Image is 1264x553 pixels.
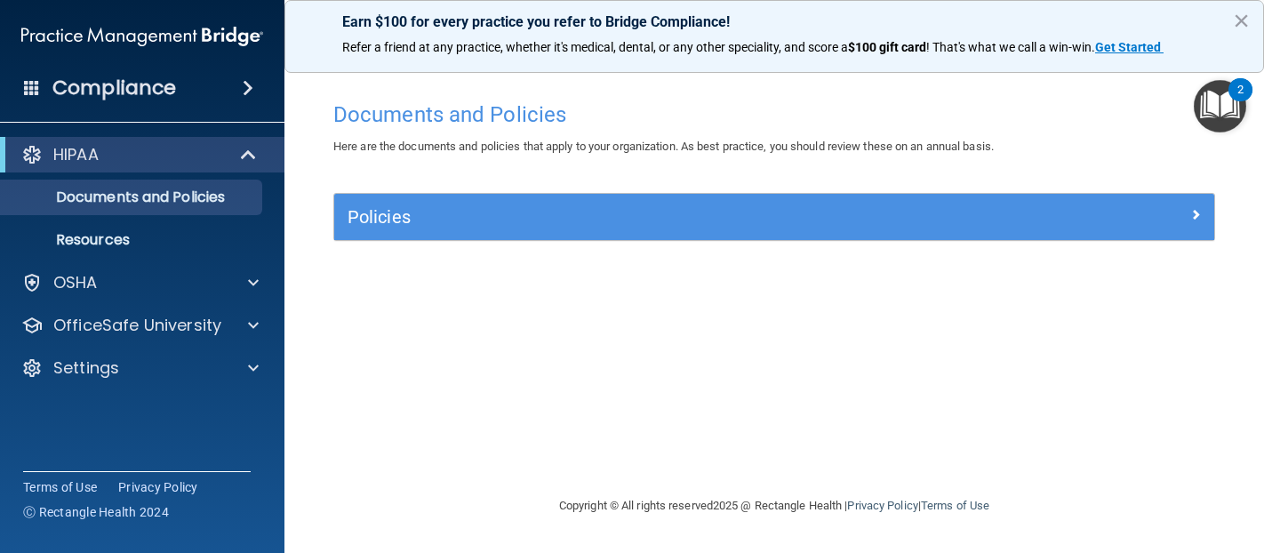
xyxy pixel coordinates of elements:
[348,203,1201,231] a: Policies
[21,19,263,54] img: PMB logo
[53,144,99,165] p: HIPAA
[1095,40,1164,54] a: Get Started
[847,499,917,512] a: Privacy Policy
[848,40,926,54] strong: $100 gift card
[926,40,1095,54] span: ! That's what we call a win-win.
[1194,80,1246,132] button: Open Resource Center, 2 new notifications
[118,478,198,496] a: Privacy Policy
[21,144,258,165] a: HIPAA
[333,140,994,153] span: Here are the documents and policies that apply to your organization. As best practice, you should...
[21,272,259,293] a: OSHA
[23,478,97,496] a: Terms of Use
[1095,40,1161,54] strong: Get Started
[52,76,176,100] h4: Compliance
[921,499,989,512] a: Terms of Use
[53,315,221,336] p: OfficeSafe University
[23,503,169,521] span: Ⓒ Rectangle Health 2024
[53,272,98,293] p: OSHA
[21,357,259,379] a: Settings
[342,40,848,54] span: Refer a friend at any practice, whether it's medical, dental, or any other speciality, and score a
[21,315,259,336] a: OfficeSafe University
[1237,90,1244,113] div: 2
[1233,6,1250,35] button: Close
[333,103,1215,126] h4: Documents and Policies
[450,477,1099,534] div: Copyright © All rights reserved 2025 @ Rectangle Health | |
[12,231,254,249] p: Resources
[12,188,254,206] p: Documents and Policies
[342,13,1206,30] p: Earn $100 for every practice you refer to Bridge Compliance!
[53,357,119,379] p: Settings
[348,207,981,227] h5: Policies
